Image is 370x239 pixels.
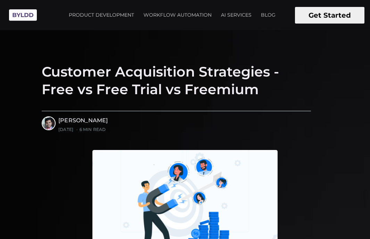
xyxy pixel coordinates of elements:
[139,7,216,24] a: WORKFLOW AUTOMATION
[42,117,55,130] img: Ayush Singhvi
[65,7,138,24] a: PRODUCT DEVELOPMENT
[76,127,78,132] span: •
[257,7,280,24] a: BLOG
[295,7,364,24] button: Get Started
[42,63,311,99] h1: Customer Acquisition Strategies - Free vs Free Trial vs Freemium
[58,127,73,132] time: [DATE]
[217,7,256,24] a: AI SERVICES
[75,127,106,132] span: 6 min read
[58,117,108,124] a: [PERSON_NAME]
[6,6,40,25] img: Byldd - Product Development Company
